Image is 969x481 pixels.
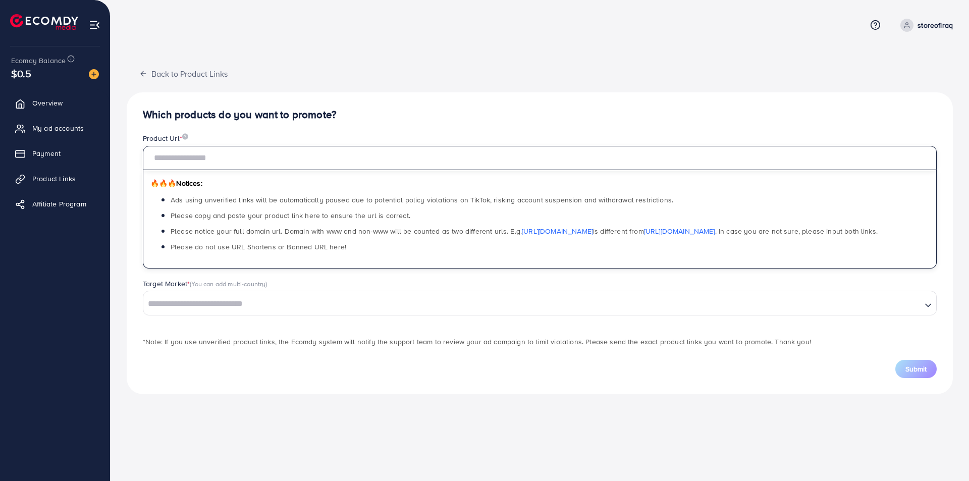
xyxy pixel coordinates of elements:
[644,226,715,236] a: [URL][DOMAIN_NAME]
[143,279,267,289] label: Target Market
[171,210,410,221] span: Please copy and paste your product link here to ensure the url is correct.
[8,169,102,189] a: Product Links
[8,93,102,113] a: Overview
[89,69,99,79] img: image
[150,178,176,188] span: 🔥🔥🔥
[32,148,61,158] span: Payment
[171,242,346,252] span: Please do not use URL Shortens or Banned URL here!
[171,226,878,236] span: Please notice your full domain url. Domain with www and non-www will be counted as two different ...
[905,364,927,374] span: Submit
[8,194,102,214] a: Affiliate Program
[896,19,953,32] a: storeofiraq
[127,63,240,84] button: Back to Product Links
[89,19,100,31] img: menu
[8,143,102,164] a: Payment
[32,174,76,184] span: Product Links
[918,19,953,31] p: storeofiraq
[32,199,86,209] span: Affiliate Program
[11,66,32,81] span: $0.5
[143,291,937,315] div: Search for option
[32,123,84,133] span: My ad accounts
[522,226,593,236] a: [URL][DOMAIN_NAME]
[143,133,188,143] label: Product Url
[171,195,673,205] span: Ads using unverified links will be automatically paused due to potential policy violations on Tik...
[143,109,937,121] h4: Which products do you want to promote?
[182,133,188,140] img: image
[11,56,66,66] span: Ecomdy Balance
[8,118,102,138] a: My ad accounts
[895,360,937,378] button: Submit
[150,178,202,188] span: Notices:
[190,279,267,288] span: (You can add multi-country)
[10,14,78,30] img: logo
[143,336,937,348] p: *Note: If you use unverified product links, the Ecomdy system will notify the support team to rev...
[144,296,921,312] input: Search for option
[926,436,961,473] iframe: Chat
[32,98,63,108] span: Overview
